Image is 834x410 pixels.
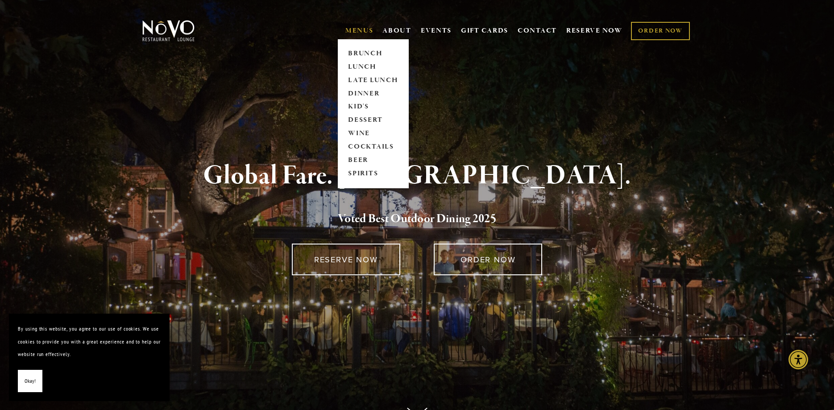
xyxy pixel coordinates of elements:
a: Voted Best Outdoor Dining 202 [338,211,490,228]
a: GIFT CARDS [461,22,508,39]
a: ORDER NOW [434,244,542,275]
a: BRUNCH [345,47,401,60]
a: ABOUT [382,26,411,35]
a: MENUS [345,26,373,35]
div: Accessibility Menu [788,350,808,369]
a: LUNCH [345,60,401,74]
a: WINE [345,127,401,141]
p: By using this website, you agree to our use of cookies. We use cookies to provide you with a grea... [18,323,161,361]
img: Novo Restaurant &amp; Lounge [141,20,196,42]
a: BEER [345,154,401,167]
strong: Global Fare. [GEOGRAPHIC_DATA]. [203,159,631,193]
a: EVENTS [421,26,452,35]
span: Okay! [25,375,36,388]
a: LATE LUNCH [345,74,401,87]
a: ORDER NOW [631,22,689,40]
a: RESERVE NOW [292,244,400,275]
button: Okay! [18,370,42,393]
a: SPIRITS [345,167,401,181]
section: Cookie banner [9,314,170,401]
a: DESSERT [345,114,401,127]
h2: 5 [157,210,677,228]
a: KID'S [345,100,401,114]
a: RESERVE NOW [566,22,622,39]
a: DINNER [345,87,401,100]
a: COCKTAILS [345,141,401,154]
a: CONTACT [518,22,557,39]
